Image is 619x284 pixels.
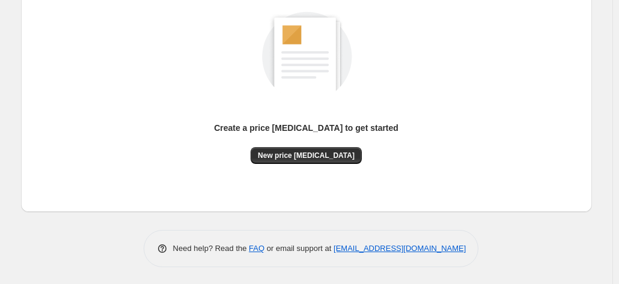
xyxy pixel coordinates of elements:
a: [EMAIL_ADDRESS][DOMAIN_NAME] [334,244,466,253]
p: Create a price [MEDICAL_DATA] to get started [214,122,398,134]
button: New price [MEDICAL_DATA] [251,147,362,164]
a: FAQ [249,244,264,253]
span: or email support at [264,244,334,253]
span: Need help? Read the [173,244,249,253]
span: New price [MEDICAL_DATA] [258,151,355,160]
